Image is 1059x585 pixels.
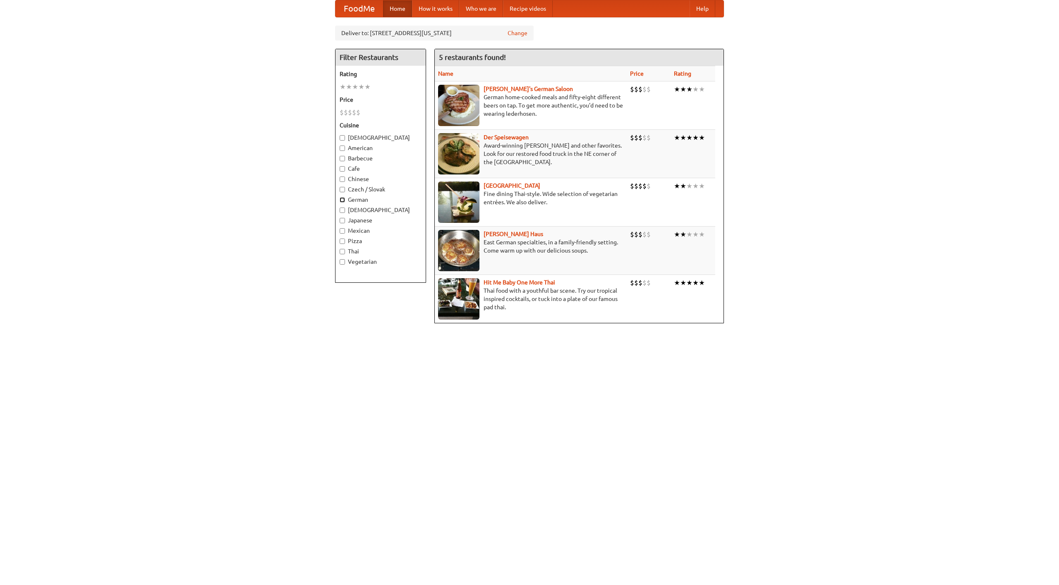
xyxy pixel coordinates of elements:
li: ★ [680,181,686,191]
li: ★ [686,278,692,287]
img: satay.jpg [438,181,479,223]
li: $ [647,230,651,239]
a: Change [508,29,527,37]
label: [DEMOGRAPHIC_DATA] [340,206,422,214]
a: How it works [412,0,459,17]
label: Barbecue [340,154,422,162]
li: ★ [686,85,692,94]
img: kohlhaus.jpg [438,230,479,271]
li: ★ [686,230,692,239]
a: Rating [674,70,691,77]
li: $ [634,133,638,142]
li: ★ [674,230,680,239]
li: $ [630,278,634,287]
li: ★ [686,133,692,142]
li: $ [634,85,638,94]
input: Barbecue [340,156,345,161]
li: $ [647,133,651,142]
p: Fine dining Thai-style. Wide selection of vegetarian entrées. We also deliver. [438,190,623,206]
input: Pizza [340,239,345,244]
li: ★ [699,85,705,94]
b: [PERSON_NAME] Haus [484,231,543,237]
a: Name [438,70,453,77]
input: Chinese [340,177,345,182]
img: babythai.jpg [438,278,479,320]
label: Japanese [340,216,422,224]
li: ★ [674,85,680,94]
a: Who we are [459,0,503,17]
li: $ [340,108,344,117]
label: Chinese [340,175,422,183]
li: $ [642,278,647,287]
li: ★ [692,230,699,239]
li: $ [647,181,651,191]
li: ★ [686,181,692,191]
a: Hit Me Baby One More Thai [484,279,555,286]
input: [DEMOGRAPHIC_DATA] [340,135,345,141]
a: Der Speisewagen [484,134,529,141]
li: $ [630,133,634,142]
li: ★ [699,181,705,191]
a: Home [383,0,412,17]
li: ★ [699,230,705,239]
input: [DEMOGRAPHIC_DATA] [340,208,345,213]
li: $ [344,108,348,117]
label: German [340,196,422,204]
li: ★ [680,230,686,239]
li: ★ [680,133,686,142]
li: ★ [692,133,699,142]
li: $ [348,108,352,117]
li: ★ [340,82,346,91]
li: $ [642,133,647,142]
li: $ [630,230,634,239]
label: American [340,144,422,152]
input: American [340,146,345,151]
li: ★ [692,181,699,191]
li: $ [642,181,647,191]
li: ★ [674,181,680,191]
input: Mexican [340,228,345,234]
li: ★ [364,82,371,91]
label: Pizza [340,237,422,245]
li: $ [638,278,642,287]
li: ★ [674,278,680,287]
input: Vegetarian [340,259,345,265]
li: $ [352,108,356,117]
li: ★ [352,82,358,91]
a: Help [690,0,715,17]
li: $ [356,108,360,117]
li: $ [630,85,634,94]
li: ★ [674,133,680,142]
p: East German specialties, in a family-friendly setting. Come warm up with our delicious soups. [438,238,623,255]
li: $ [638,230,642,239]
input: Czech / Slovak [340,187,345,192]
a: [PERSON_NAME]'s German Saloon [484,86,573,92]
li: $ [638,181,642,191]
li: $ [634,181,638,191]
li: $ [647,278,651,287]
input: Japanese [340,218,345,223]
h5: Price [340,96,422,104]
label: Thai [340,247,422,255]
li: $ [642,85,647,94]
li: $ [638,133,642,142]
label: Czech / Slovak [340,185,422,193]
a: [GEOGRAPHIC_DATA] [484,182,540,189]
label: Vegetarian [340,258,422,266]
li: $ [642,230,647,239]
p: German home-cooked meals and fifty-eight different beers on tap. To get more authentic, you'd nee... [438,93,623,118]
li: $ [634,230,638,239]
h5: Rating [340,70,422,78]
div: Deliver to: [STREET_ADDRESS][US_STATE] [335,26,534,41]
label: Mexican [340,227,422,235]
li: $ [647,85,651,94]
li: ★ [346,82,352,91]
li: ★ [699,133,705,142]
li: ★ [699,278,705,287]
li: $ [638,85,642,94]
label: Cafe [340,165,422,173]
h4: Filter Restaurants [335,49,426,66]
li: ★ [680,85,686,94]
